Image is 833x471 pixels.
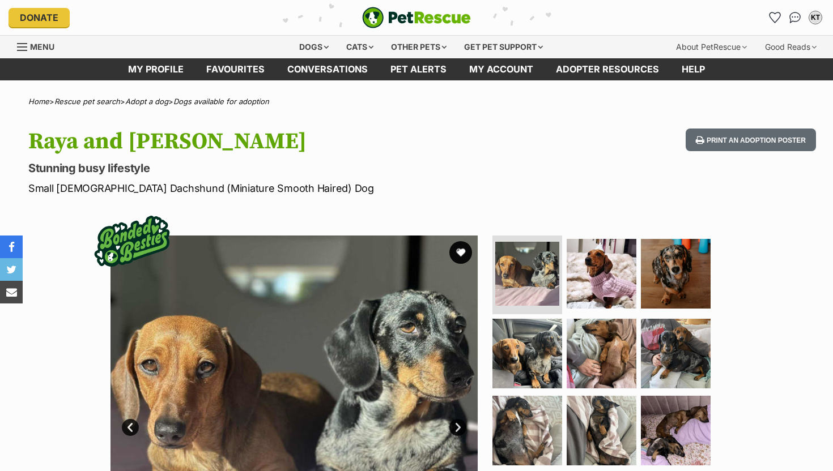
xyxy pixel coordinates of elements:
[492,319,562,388] img: Photo of Raya And Odie
[458,58,545,80] a: My account
[567,396,636,465] img: Photo of Raya And Odie
[495,242,559,306] img: Photo of Raya And Odie
[766,8,824,27] ul: Account quick links
[757,36,824,58] div: Good Reads
[28,129,508,155] h1: Raya and [PERSON_NAME]
[8,8,70,27] a: Donate
[567,239,636,309] img: Photo of Raya And Odie
[291,36,337,58] div: Dogs
[456,36,551,58] div: Get pet support
[362,7,471,28] a: PetRescue
[54,97,120,106] a: Rescue pet search
[17,36,62,56] a: Menu
[195,58,276,80] a: Favourites
[276,58,379,80] a: conversations
[383,36,454,58] div: Other pets
[122,419,139,436] a: Prev
[686,129,816,152] button: Print an adoption poster
[87,196,177,286] img: bonded besties
[545,58,670,80] a: Adopter resources
[362,7,471,28] img: logo-e224e6f780fb5917bec1dbf3a21bbac754714ae5b6737aabdf751b685950b380.svg
[641,396,711,465] img: Photo of Raya And Odie
[30,42,54,52] span: Menu
[670,58,716,80] a: Help
[567,319,636,388] img: Photo of Raya And Odie
[28,160,508,176] p: Stunning busy lifestyle
[641,239,711,309] img: Photo of Raya And Odie
[766,8,784,27] a: Favourites
[28,97,49,106] a: Home
[338,36,381,58] div: Cats
[806,8,824,27] button: My account
[786,8,804,27] a: Conversations
[28,181,508,196] p: Small [DEMOGRAPHIC_DATA] Dachshund (Miniature Smooth Haired) Dog
[449,419,466,436] a: Next
[810,12,821,23] div: KT
[492,396,562,465] img: Photo of Raya And Odie
[125,97,168,106] a: Adopt a dog
[379,58,458,80] a: Pet alerts
[668,36,755,58] div: About PetRescue
[789,12,801,23] img: chat-41dd97257d64d25036548639549fe6c8038ab92f7586957e7f3b1b290dea8141.svg
[641,319,711,388] img: Photo of Raya And Odie
[117,58,195,80] a: My profile
[173,97,269,106] a: Dogs available for adoption
[449,241,472,264] button: favourite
